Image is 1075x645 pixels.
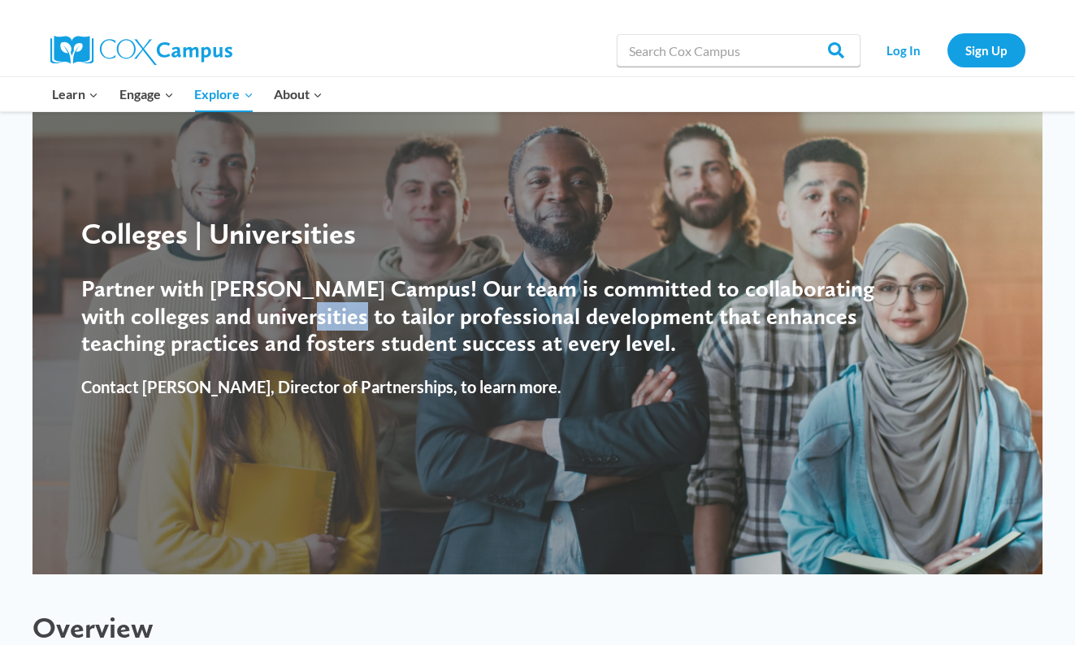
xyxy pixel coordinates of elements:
[109,77,184,111] button: Child menu of Engage
[947,33,1025,67] a: Sign Up
[869,33,1025,67] nav: Secondary Navigation
[617,34,860,67] input: Search Cox Campus
[869,33,939,67] a: Log In
[42,77,110,111] button: Child menu of Learn
[184,77,264,111] button: Child menu of Explore
[33,610,154,645] span: Overview
[81,377,561,396] strong: Contact [PERSON_NAME], Director of Partnerships, to learn more.
[81,275,899,357] h4: Partner with [PERSON_NAME] Campus! Our team is committed to collaborating with colleges and unive...
[81,216,899,251] div: Colleges | Universities
[263,77,333,111] button: Child menu of About
[50,36,232,65] img: Cox Campus
[42,77,333,111] nav: Primary Navigation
